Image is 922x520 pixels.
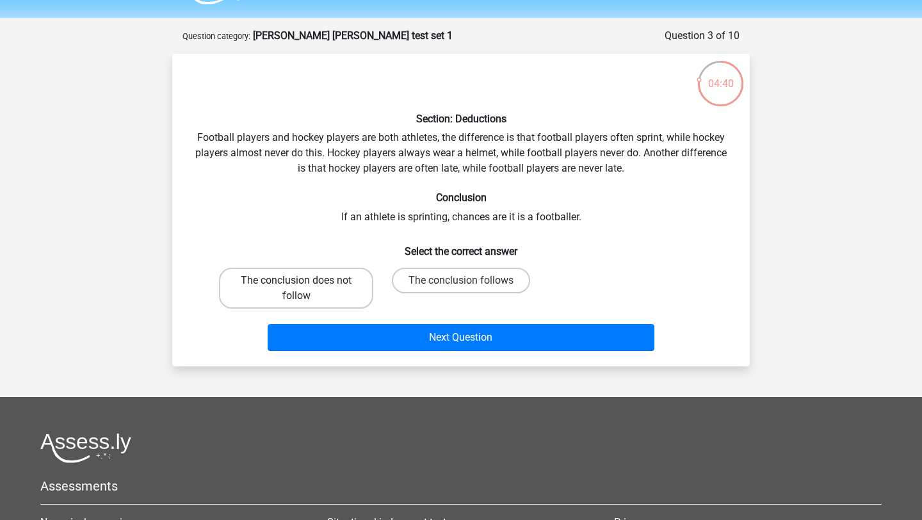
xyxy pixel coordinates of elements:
[193,113,729,125] h6: Section: Deductions
[193,191,729,204] h6: Conclusion
[182,31,250,41] small: Question category:
[697,60,745,92] div: 04:40
[665,28,740,44] div: Question 3 of 10
[40,478,882,494] h5: Assessments
[219,268,373,309] label: The conclusion does not follow
[392,268,530,293] label: The conclusion follows
[268,324,655,351] button: Next Question
[40,433,131,463] img: Assessly logo
[253,29,453,42] strong: [PERSON_NAME] [PERSON_NAME] test set 1
[193,235,729,257] h6: Select the correct answer
[177,64,745,356] div: Football players and hockey players are both athletes, the difference is that football players of...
